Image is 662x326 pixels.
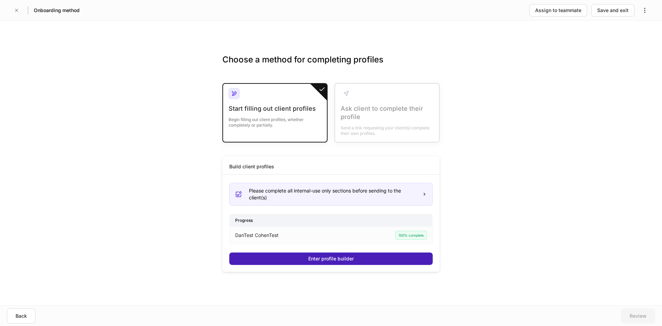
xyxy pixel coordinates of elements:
[229,163,274,170] div: Build client profiles
[591,4,634,17] button: Save and exit
[235,232,279,239] p: DanTest CohenTest
[229,105,321,113] div: Start filling out client profiles
[630,313,646,319] div: Review
[249,187,417,201] div: Please complete all internal-use only sections before sending to the client(s)
[222,54,440,76] h3: Choose a method for completing profiles
[229,253,433,265] button: Enter profile builder
[395,231,427,240] div: 100% complete
[7,308,36,324] button: Back
[34,7,80,14] h5: Onboarding method
[229,113,321,128] div: Begin filling out client profiles, whether completely or partially.
[597,7,629,14] div: Save and exit
[16,313,27,319] div: Back
[621,308,655,324] button: Review
[308,255,354,262] div: Enter profile builder
[535,7,581,14] div: Assign to teammate
[230,214,432,226] div: Progress
[529,4,587,17] button: Assign to teammate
